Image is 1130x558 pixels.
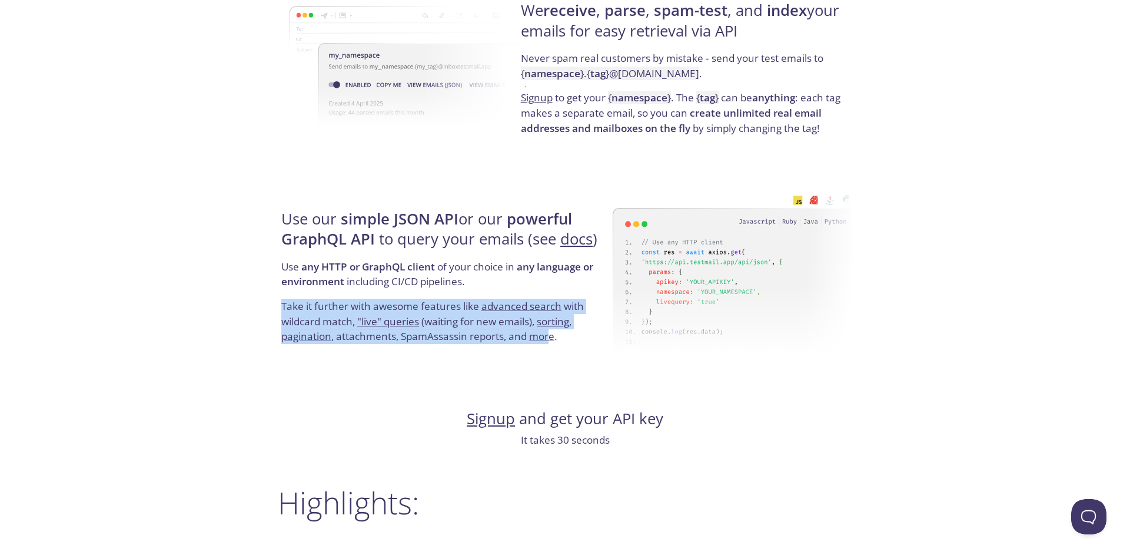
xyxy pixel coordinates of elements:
strong: create unlimited real email addresses and mailboxes on the fly [521,106,822,135]
a: sorting [537,315,569,328]
strong: simple JSON API [341,209,458,229]
strong: tag [590,67,606,80]
a: pagination [281,329,331,343]
a: more [529,329,554,343]
a: Signup [467,408,515,429]
strong: namespace [611,91,667,104]
strong: namespace [524,67,580,80]
p: It takes 30 seconds [278,432,852,448]
p: Take it further with awesome features like with wildcard match, (waiting for new emails), , , att... [281,299,609,344]
h4: Use our or our to query your emails (see ) [281,209,609,259]
strong: any HTTP or GraphQL client [301,260,435,273]
code: { } [608,91,671,104]
p: Never spam real customers by mistake - send your test emails to . [521,51,849,90]
strong: powerful GraphQL API [281,209,572,249]
strong: anything [752,91,795,104]
h2: Highlights: [278,485,852,520]
iframe: Help Scout Beacon - Open [1071,499,1106,534]
a: "live" queries [357,315,419,328]
p: to get your . The can be : each tag makes a separate email, so you can by simply changing the tag! [521,90,849,136]
a: Signup [521,91,553,104]
h4: We , , , and your emails for easy retrieval via API [521,1,849,51]
p: Use of your choice in including CI/CD pipelines. [281,259,609,299]
strong: tag [700,91,715,104]
a: advanced search [481,299,561,313]
img: api [613,182,852,368]
code: { } [696,91,719,104]
code: { } . { } @[DOMAIN_NAME] [521,67,699,80]
a: docs [560,229,593,249]
h4: and get your API key [278,409,852,429]
strong: any language or environment [281,260,593,289]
